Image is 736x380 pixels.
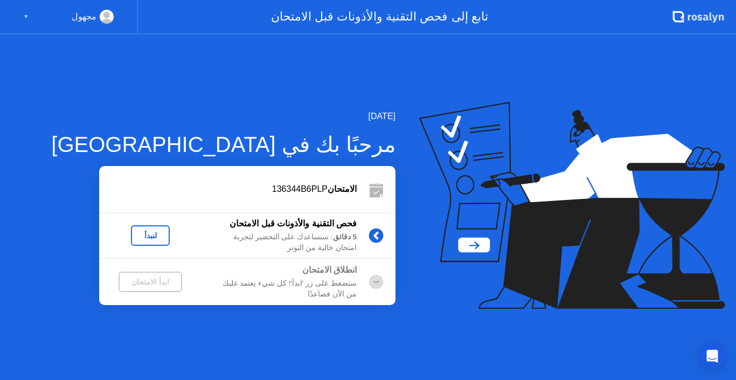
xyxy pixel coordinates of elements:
[699,343,725,369] div: Open Intercom Messenger
[72,10,96,24] div: مجهول
[202,232,357,254] div: : سنساعدك على التحضير لتجربة امتحان خالية من التوتر
[99,183,357,196] div: 136344B6PLP
[51,128,395,161] div: مرحبًا بك في [GEOGRAPHIC_DATA]
[333,233,357,241] b: 5 دقائق
[302,265,357,274] b: انطلاق الامتحان
[119,272,182,292] button: ابدأ الامتحان
[135,231,165,240] div: لنبدأ
[23,10,29,24] div: ▼
[51,110,395,123] div: [DATE]
[202,278,357,300] div: ستضغط على زر 'ابدأ'! كل شيء يعتمد عليك من الآن فصاعدًا
[131,225,170,246] button: لنبدأ
[123,278,178,286] div: ابدأ الامتحان
[230,219,357,228] b: فحص التقنية والأذونات قبل الامتحان
[328,184,357,194] b: الامتحان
